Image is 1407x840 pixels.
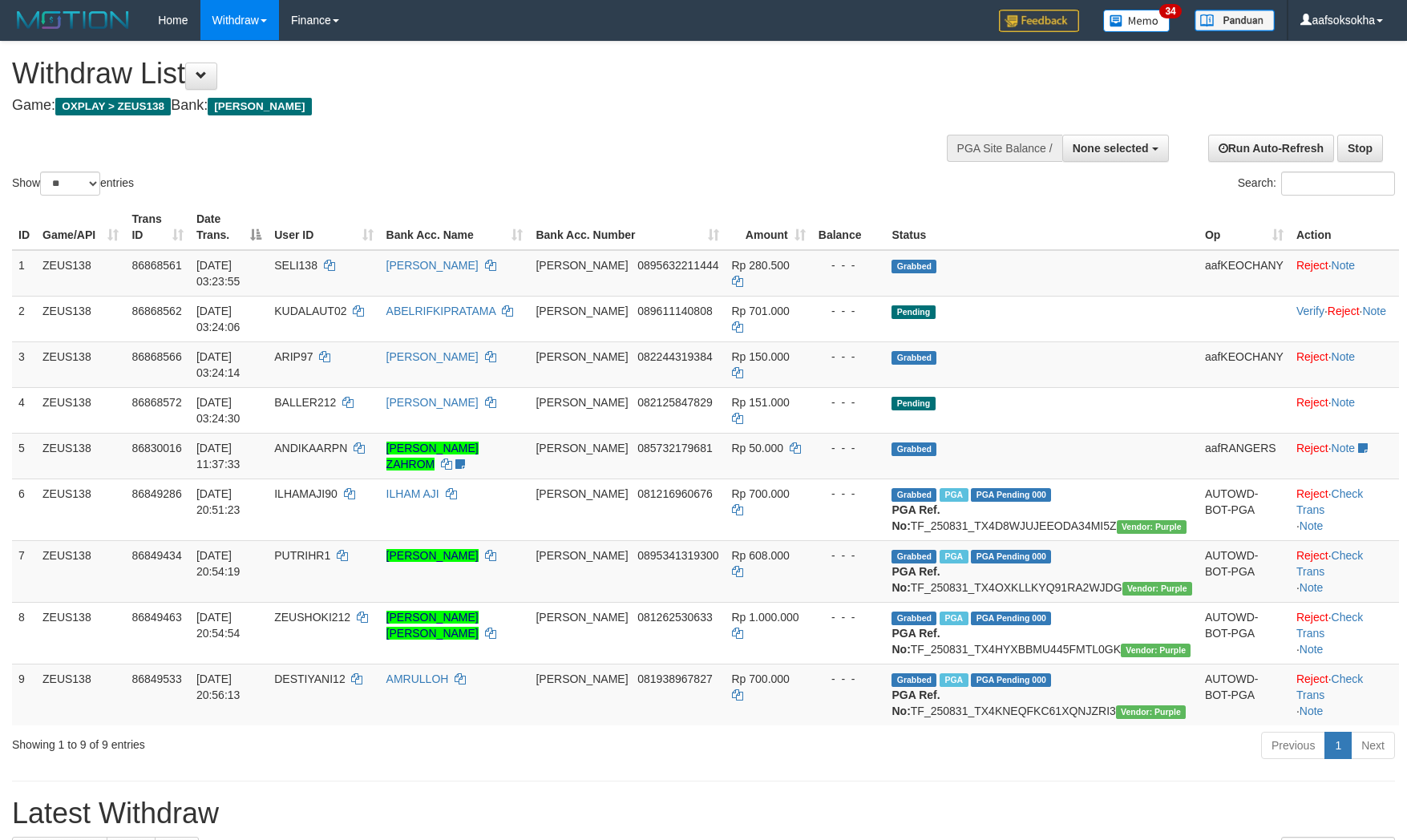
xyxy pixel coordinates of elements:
span: [PERSON_NAME] [536,611,628,624]
span: Rp 608.000 [732,549,790,562]
div: - - - [819,486,879,502]
a: Stop [1337,135,1383,162]
span: [DATE] 20:54:19 [196,549,241,578]
div: - - - [819,440,879,456]
td: 8 [12,602,36,664]
span: BALLER212 [274,396,336,409]
span: Pending [892,305,935,319]
td: 5 [12,433,36,479]
td: aafKEOCHANY [1199,341,1290,387]
a: [PERSON_NAME] [386,396,479,409]
th: User ID: activate to sort column ascending [268,204,379,250]
a: Note [1332,442,1356,454]
a: Note [1332,259,1356,272]
td: 6 [12,479,36,540]
td: ZEUS138 [36,479,125,540]
span: Vendor URL: https://trx4.1velocity.biz [1122,582,1192,596]
a: Reject [1296,611,1328,624]
div: PGA Site Balance / [947,135,1062,162]
th: Bank Acc. Number: activate to sort column ascending [529,204,725,250]
th: Action [1290,204,1399,250]
td: TF_250831_TX4HYXBBMU445FMTL0GK [885,602,1198,664]
a: Reject [1296,442,1328,454]
a: AMRULLOH [386,672,449,685]
td: AUTOWD-BOT-PGA [1199,479,1290,540]
span: Rp 150.000 [732,350,790,363]
td: ZEUS138 [36,387,125,433]
span: [DATE] 20:51:23 [196,487,241,516]
span: 86868562 [131,305,181,317]
span: Grabbed [892,612,936,625]
span: 86868572 [131,396,181,409]
span: [DATE] 03:24:30 [196,396,241,425]
td: · [1290,433,1399,479]
td: ZEUS138 [36,341,125,387]
span: 86849286 [131,487,181,500]
a: Reject [1296,396,1328,409]
span: ZEUSHOKI212 [274,611,350,624]
h4: Game: Bank: [12,98,922,114]
span: Copy 081216960676 to clipboard [637,487,712,500]
span: [PERSON_NAME] [536,259,628,272]
span: Copy 0895632211444 to clipboard [637,259,718,272]
span: 86849463 [131,611,181,624]
span: [PERSON_NAME] [536,396,628,409]
div: - - - [819,547,879,563]
b: PGA Ref. No: [892,565,940,594]
span: Vendor URL: https://trx4.1velocity.biz [1116,705,1186,719]
span: PGA Pending [971,612,1051,625]
a: Check Trans [1296,611,1363,640]
div: - - - [819,609,879,625]
span: KUDALAUT02 [274,305,346,317]
span: [PERSON_NAME] [536,672,628,685]
td: ZEUS138 [36,250,125,297]
span: 34 [1159,4,1181,18]
span: DESTIYANI12 [274,672,345,685]
span: [DATE] 03:24:14 [196,350,241,379]
td: TF_250831_TX4D8WJUJEEODA34MI5Z [885,479,1198,540]
span: Copy 0895341319300 to clipboard [637,549,718,562]
span: [PERSON_NAME] [536,350,628,363]
a: Reject [1296,549,1328,562]
th: Amount: activate to sort column ascending [726,204,812,250]
img: Feedback.jpg [999,10,1079,32]
span: PGA Pending [971,550,1051,563]
span: Rp 50.000 [732,442,784,454]
b: PGA Ref. No: [892,503,940,532]
td: · · [1290,664,1399,725]
span: Rp 1.000.000 [732,611,799,624]
td: ZEUS138 [36,540,125,602]
span: 86849434 [131,549,181,562]
a: Note [1332,350,1356,363]
span: Copy 081262530633 to clipboard [637,611,712,624]
span: Copy 085732179681 to clipboard [637,442,712,454]
a: Note [1300,643,1324,656]
span: Pending [892,397,935,410]
a: Reject [1296,487,1328,500]
span: [PERSON_NAME] [536,549,628,562]
label: Search: [1238,172,1395,196]
span: Grabbed [892,488,936,502]
span: [DATE] 20:54:54 [196,611,241,640]
span: Vendor URL: https://trx4.1velocity.biz [1121,644,1191,657]
span: Copy 082125847829 to clipboard [637,396,712,409]
a: [PERSON_NAME] [386,549,479,562]
td: ZEUS138 [36,433,125,479]
span: [DATE] 03:23:55 [196,259,241,288]
span: Rp 701.000 [732,305,790,317]
td: AUTOWD-BOT-PGA [1199,664,1290,725]
td: aafRANGERS [1199,433,1290,479]
a: Reject [1296,350,1328,363]
th: Game/API: activate to sort column ascending [36,204,125,250]
a: [PERSON_NAME] [PERSON_NAME] [386,611,479,640]
b: PGA Ref. No: [892,627,940,656]
span: [PERSON_NAME] [536,305,628,317]
img: panduan.png [1195,10,1275,31]
span: Marked by aafRornrotha [940,673,968,687]
td: ZEUS138 [36,664,125,725]
a: Next [1351,732,1395,759]
a: Reject [1296,259,1328,272]
span: [DATE] 03:24:06 [196,305,241,333]
div: - - - [819,303,879,319]
span: Rp 280.500 [732,259,790,272]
